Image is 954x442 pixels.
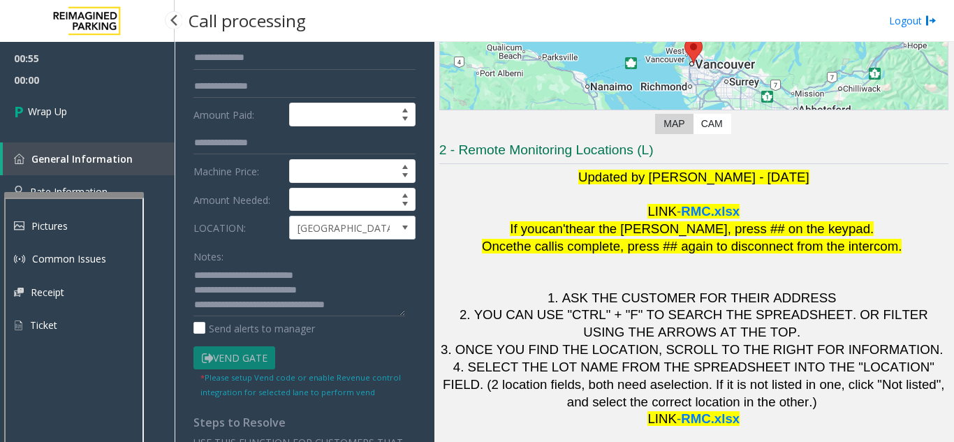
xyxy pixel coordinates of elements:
[693,114,731,134] label: CAM
[439,141,948,164] h3: 2 - Remote Monitoring Locations (L)
[290,216,390,239] span: [GEOGRAPHIC_DATA]
[510,221,542,236] span: If you
[555,239,902,253] span: is complete, press ## again to disconnect from the intercom.
[14,154,24,164] img: 'icon'
[31,152,133,165] span: General Information
[460,307,932,339] span: 2. YOU CAN USE "CTRL" + "F" TO SEARCH THE SPREADSHEET. OR FILTER USING THE ARROWS AT THE TOP.
[28,104,67,119] span: Wrap Up
[193,321,315,336] label: Send alerts to manager
[482,239,513,253] span: Once
[655,114,693,134] label: Map
[443,360,938,392] span: 4. SELECT THE LOT NAME FROM THE SPREADSHEET INTO THE "LOCATION" FIELD. (2 location fields, both n...
[190,188,286,212] label: Amount Needed:
[395,160,415,171] span: Increase value
[193,416,416,429] h4: Steps to Resolve
[190,159,286,183] label: Machine Price:
[647,411,676,426] span: LINK
[548,290,837,305] span: 1. ASK THE CUSTOMER FOR THEIR ADDRESS
[567,377,948,409] span: . If it is not listed in one, click "Not listed", and select the correct location in the other.)
[395,189,415,200] span: Increase value
[684,38,703,64] div: 601 West Cordova Street, Vancouver, BC
[889,13,937,28] a: Logout
[542,221,569,236] span: can't
[193,346,275,370] button: Vend Gate
[193,244,223,264] label: Notes:
[681,411,740,426] span: RMC.xlsx
[677,204,681,219] span: -
[395,103,415,115] span: Increase value
[657,377,709,392] span: selection
[569,221,874,236] span: hear the [PERSON_NAME], press ## on the keypad.
[681,207,740,218] a: RMC.xlsx
[395,200,415,211] span: Decrease value
[395,115,415,126] span: Decrease value
[182,3,313,38] h3: Call processing
[925,13,937,28] img: logout
[190,103,286,126] label: Amount Paid:
[513,239,555,253] span: the call
[647,204,676,219] span: LINK
[578,170,809,184] span: Updated by [PERSON_NAME] - [DATE]
[190,216,286,240] label: LOCATION:
[441,342,943,357] span: 3. ONCE YOU FIND THE LOCATION, SCROLL TO THE RIGHT FOR INFORMATION.
[395,171,415,182] span: Decrease value
[30,185,108,198] span: Rate Information
[3,142,175,175] a: General Information
[14,186,23,198] img: 'icon'
[681,414,740,425] a: RMC.xlsx
[681,204,740,219] span: RMC.xlsx
[677,411,681,426] span: -
[200,372,401,397] small: Please setup Vend code or enable Revenue control integration for selected lane to perform vend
